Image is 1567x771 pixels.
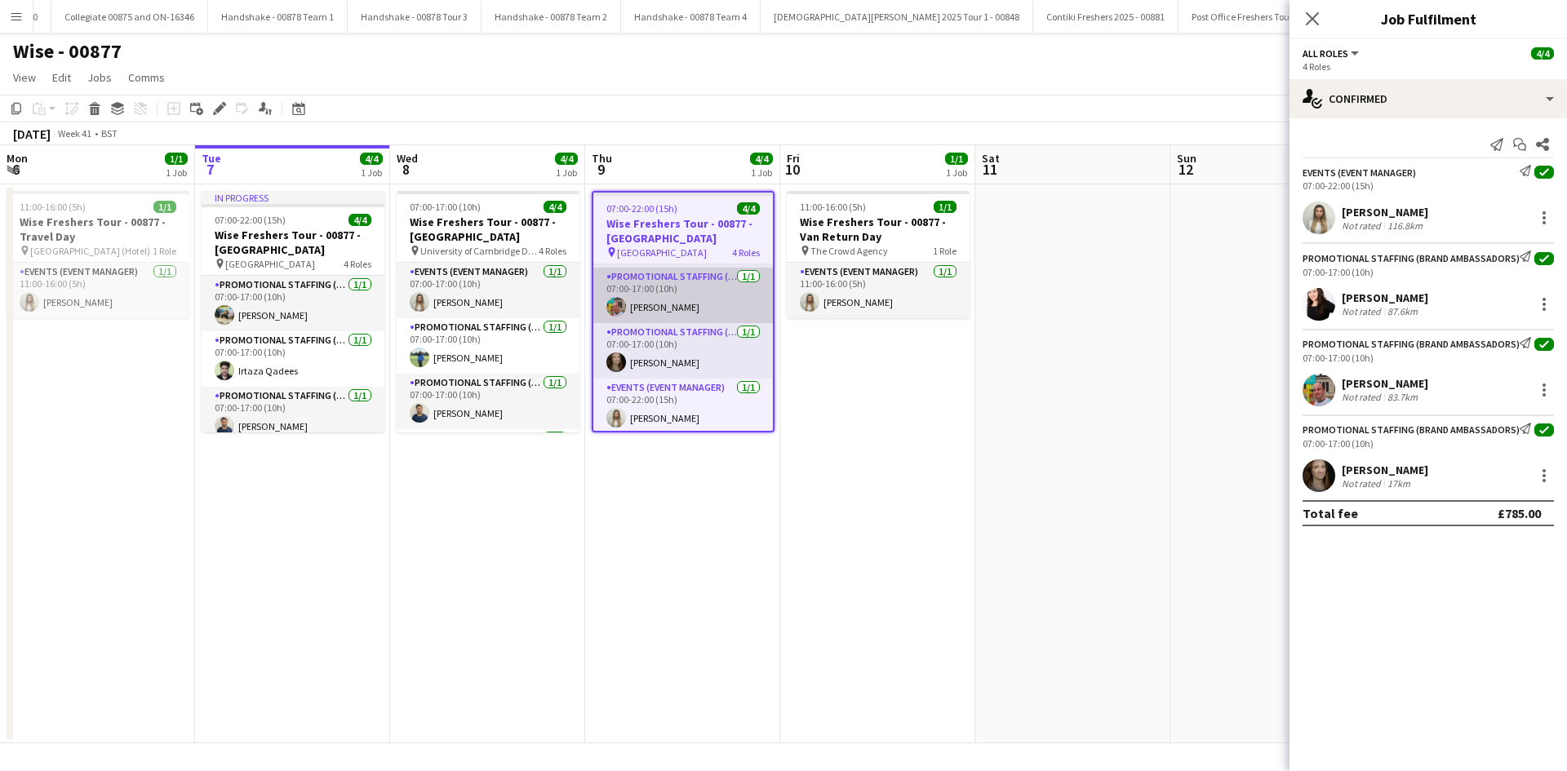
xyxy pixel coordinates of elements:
[945,153,968,165] span: 1/1
[348,1,482,33] button: Handshake - 00878 Tour 3
[202,191,384,204] div: In progress
[1342,391,1384,403] div: Not rated
[1342,290,1428,305] div: [PERSON_NAME]
[30,245,150,257] span: [GEOGRAPHIC_DATA] (Hotel)
[1498,505,1541,521] div: £785.00
[13,70,36,85] span: View
[153,201,176,213] span: 1/1
[20,201,86,213] span: 11:00-16:00 (5h)
[1174,160,1196,179] span: 12
[1342,376,1428,391] div: [PERSON_NAME]
[761,1,1033,33] button: [DEMOGRAPHIC_DATA][PERSON_NAME] 2025 Tour 1 - 00848
[397,191,579,432] app-job-card: 07:00-17:00 (10h)4/4Wise Freshers Tour - 00877 - [GEOGRAPHIC_DATA] University of Cambridge Day 24...
[202,387,384,442] app-card-role: Promotional Staffing (Brand Ambassadors)1/107:00-17:00 (10h)[PERSON_NAME]
[787,151,800,166] span: Fri
[1303,423,1520,436] div: Promotional Staffing (Brand Ambassadors)
[482,1,621,33] button: Handshake - 00878 Team 2
[982,151,1000,166] span: Sat
[361,166,382,179] div: 1 Job
[165,153,188,165] span: 1/1
[397,318,579,374] app-card-role: Promotional Staffing (Brand Ambassadors)1/107:00-17:00 (10h)[PERSON_NAME]
[1342,463,1428,477] div: [PERSON_NAME]
[544,201,566,213] span: 4/4
[46,67,78,88] a: Edit
[397,374,579,429] app-card-role: Promotional Staffing (Brand Ambassadors)1/107:00-17:00 (10h)[PERSON_NAME]
[787,191,970,318] div: 11:00-16:00 (5h)1/1Wise Freshers Tour - 00877 - Van Return Day The Crowd Agency1 RoleEvents (Even...
[153,245,176,257] span: 1 Role
[202,228,384,257] h3: Wise Freshers Tour - 00877 - [GEOGRAPHIC_DATA]
[1384,219,1426,232] div: 116.8km
[979,160,1000,179] span: 11
[410,201,481,213] span: 07:00-17:00 (10h)
[1342,205,1428,219] div: [PERSON_NAME]
[1342,477,1384,490] div: Not rated
[1303,60,1554,73] div: 4 Roles
[122,67,171,88] a: Comms
[1303,505,1358,521] div: Total fee
[51,1,208,33] button: Collegiate 00875 and ON-16346
[1303,166,1416,179] div: Events (Event Manager)
[87,70,112,85] span: Jobs
[1303,252,1520,264] div: Promotional Staffing (Brand Ambassadors)
[810,245,888,257] span: The Crowd Agency
[128,70,165,85] span: Comms
[1303,47,1348,60] span: All roles
[101,127,118,140] div: BST
[617,246,707,259] span: [GEOGRAPHIC_DATA]
[344,258,371,270] span: 4 Roles
[397,429,579,485] app-card-role: Promotional Staffing (Brand Ambassadors)1/1
[397,263,579,318] app-card-role: Events (Event Manager)1/107:00-17:00 (10h)[PERSON_NAME]
[787,263,970,318] app-card-role: Events (Event Manager)1/111:00-16:00 (5h)[PERSON_NAME]
[732,246,760,259] span: 4 Roles
[1290,79,1567,118] div: Confirmed
[81,67,118,88] a: Jobs
[348,214,371,226] span: 4/4
[1342,219,1384,232] div: Not rated
[784,160,800,179] span: 10
[621,1,761,33] button: Handshake - 00878 Team 4
[199,160,221,179] span: 7
[397,215,579,244] h3: Wise Freshers Tour - 00877 - [GEOGRAPHIC_DATA]
[13,126,51,142] div: [DATE]
[751,166,772,179] div: 1 Job
[394,160,418,179] span: 8
[592,191,775,432] app-job-card: 07:00-22:00 (15h)4/4Wise Freshers Tour - 00877 - [GEOGRAPHIC_DATA] [GEOGRAPHIC_DATA]4 RolesPromot...
[360,153,383,165] span: 4/4
[555,153,578,165] span: 4/4
[54,127,95,140] span: Week 41
[1303,338,1520,350] div: Promotional Staffing (Brand Ambassadors)
[202,151,221,166] span: Tue
[593,216,773,246] h3: Wise Freshers Tour - 00877 - [GEOGRAPHIC_DATA]
[934,201,957,213] span: 1/1
[1179,1,1338,33] button: Post Office Freshers Tour - 00850
[202,331,384,387] app-card-role: Promotional Staffing (Brand Ambassadors)1/107:00-17:00 (10h)Irtaza Qadees
[1033,1,1179,33] button: Contiki Freshers 2025 - 00881
[202,276,384,331] app-card-role: Promotional Staffing (Brand Ambassadors)1/107:00-17:00 (10h)[PERSON_NAME]
[7,151,28,166] span: Mon
[202,191,384,432] app-job-card: In progress07:00-22:00 (15h)4/4Wise Freshers Tour - 00877 - [GEOGRAPHIC_DATA] [GEOGRAPHIC_DATA]4 ...
[933,245,957,257] span: 1 Role
[225,258,315,270] span: [GEOGRAPHIC_DATA]
[556,166,577,179] div: 1 Job
[1303,179,1554,192] div: 07:00-22:00 (15h)
[946,166,967,179] div: 1 Job
[1342,305,1384,317] div: Not rated
[593,268,773,323] app-card-role: Promotional Staffing (Brand Ambassadors)1/107:00-17:00 (10h)[PERSON_NAME]
[7,263,189,318] app-card-role: Events (Event Manager)1/111:00-16:00 (5h)[PERSON_NAME]
[52,70,71,85] span: Edit
[1303,47,1361,60] button: All roles
[166,166,187,179] div: 1 Job
[1303,266,1554,278] div: 07:00-17:00 (10h)
[208,1,348,33] button: Handshake - 00878 Team 1
[7,191,189,318] app-job-card: 11:00-16:00 (5h)1/1Wise Freshers Tour - 00877 - Travel Day [GEOGRAPHIC_DATA] (Hotel)1 RoleEvents ...
[750,153,773,165] span: 4/4
[593,379,773,434] app-card-role: Events (Event Manager)1/107:00-22:00 (15h)[PERSON_NAME]
[737,202,760,215] span: 4/4
[593,323,773,379] app-card-role: Promotional Staffing (Brand Ambassadors)1/107:00-17:00 (10h)[PERSON_NAME]
[420,245,539,257] span: University of Cambridge Day 2
[1303,437,1554,450] div: 07:00-17:00 (10h)
[787,215,970,244] h3: Wise Freshers Tour - 00877 - Van Return Day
